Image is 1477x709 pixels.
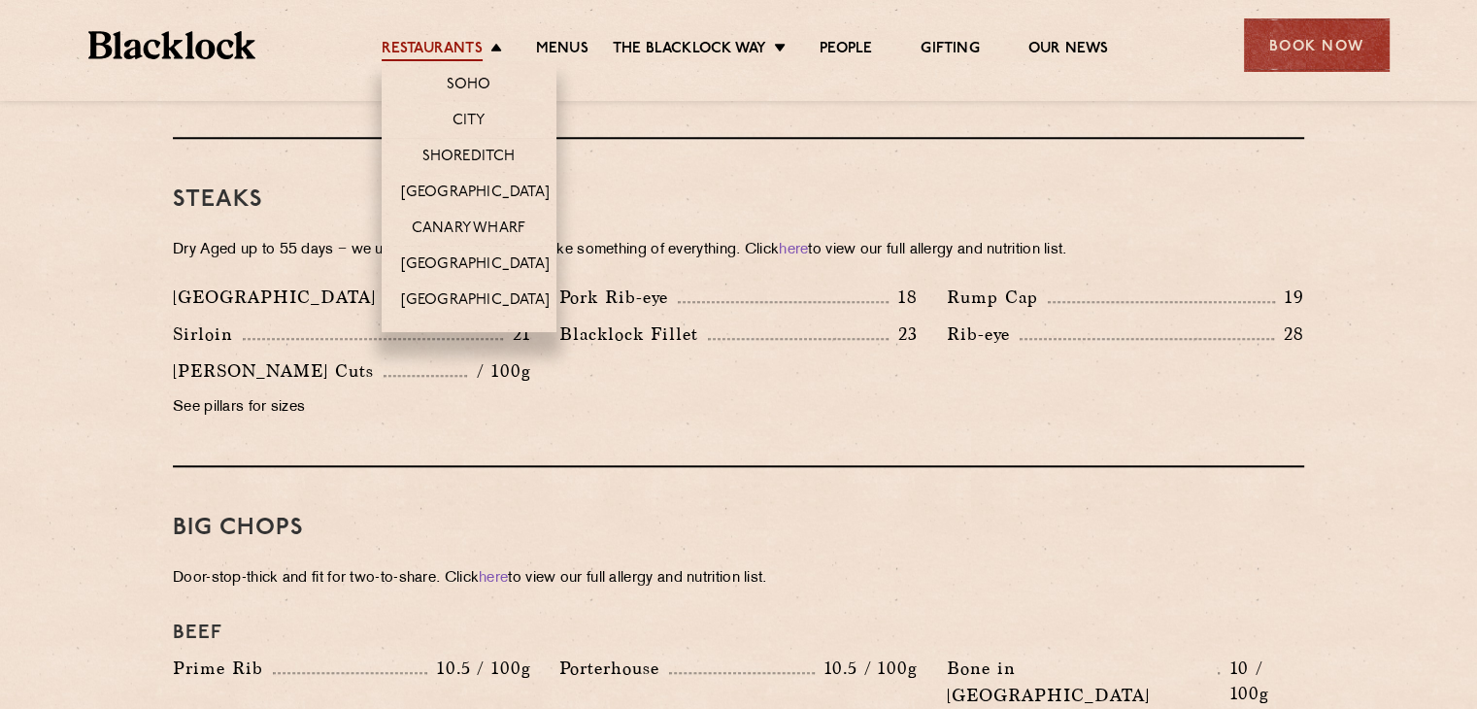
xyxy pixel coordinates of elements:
[447,76,491,97] a: Soho
[173,237,1304,264] p: Dry Aged up to 55 days − we use the whole animal to make something of everything. Click to view o...
[947,655,1219,709] p: Bone in [GEOGRAPHIC_DATA]
[536,40,588,61] a: Menus
[173,321,243,348] p: Sirloin
[613,40,766,61] a: The Blacklock Way
[815,656,918,681] p: 10.5 / 100g
[820,40,872,61] a: People
[173,187,1304,213] h3: Steaks
[453,112,486,133] a: City
[479,571,508,586] a: here
[401,255,550,277] a: [GEOGRAPHIC_DATA]
[1244,18,1390,72] div: Book Now
[427,656,530,681] p: 10.5 / 100g
[503,321,531,347] p: 21
[947,284,1048,311] p: Rump Cap
[947,321,1020,348] p: Rib-eye
[173,622,1304,645] h4: Beef
[173,516,1304,541] h3: Big Chops
[1028,40,1109,61] a: Our News
[401,184,550,205] a: [GEOGRAPHIC_DATA]
[559,284,678,311] p: Pork Rib-eye
[173,357,384,385] p: [PERSON_NAME] Cuts
[467,358,530,384] p: / 100g
[559,321,708,348] p: Blacklock Fillet
[173,394,530,422] p: See pillars for sizes
[401,291,550,313] a: [GEOGRAPHIC_DATA]
[921,40,979,61] a: Gifting
[88,31,256,59] img: BL_Textured_Logo-footer-cropped.svg
[889,321,918,347] p: 23
[1275,285,1304,310] p: 19
[382,40,483,61] a: Restaurants
[173,284,386,311] p: [GEOGRAPHIC_DATA]
[173,655,273,682] p: Prime Rib
[422,148,516,169] a: Shoreditch
[559,655,669,682] p: Porterhouse
[779,243,808,257] a: here
[412,219,525,241] a: Canary Wharf
[889,285,918,310] p: 18
[1274,321,1304,347] p: 28
[173,565,1304,592] p: Door-stop-thick and fit for two-to-share. Click to view our full allergy and nutrition list.
[1220,656,1304,706] p: 10 / 100g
